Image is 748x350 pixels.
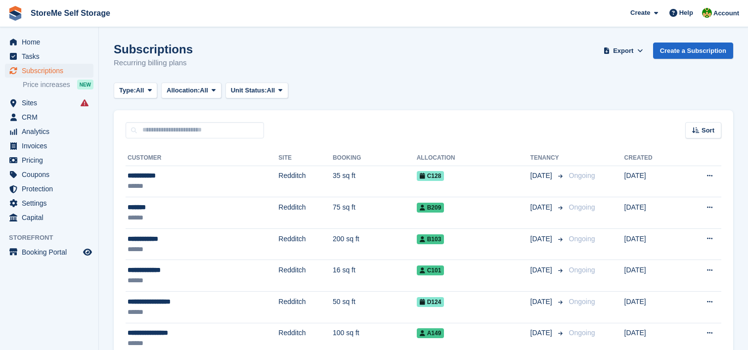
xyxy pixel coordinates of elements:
[569,329,595,337] span: Ongoing
[530,234,554,244] span: [DATE]
[136,86,144,95] span: All
[81,99,88,107] i: Smart entry sync failures have occurred
[569,203,595,211] span: Ongoing
[22,245,81,259] span: Booking Portal
[333,260,417,292] td: 16 sq ft
[653,43,733,59] a: Create a Subscription
[278,228,333,260] td: Redditch
[5,64,93,78] a: menu
[602,43,645,59] button: Export
[569,172,595,179] span: Ongoing
[569,235,595,243] span: Ongoing
[417,203,444,213] span: B209
[27,5,114,21] a: StoreMe Self Storage
[713,8,739,18] span: Account
[114,83,157,99] button: Type: All
[22,64,81,78] span: Subscriptions
[5,96,93,110] a: menu
[624,292,680,323] td: [DATE]
[82,246,93,258] a: Preview store
[161,83,221,99] button: Allocation: All
[417,234,444,244] span: B103
[5,125,93,138] a: menu
[119,86,136,95] span: Type:
[630,8,650,18] span: Create
[624,166,680,197] td: [DATE]
[114,43,193,56] h1: Subscriptions
[333,228,417,260] td: 200 sq ft
[417,297,444,307] span: D124
[9,233,98,243] span: Storefront
[278,292,333,323] td: Redditch
[225,83,288,99] button: Unit Status: All
[22,196,81,210] span: Settings
[5,168,93,181] a: menu
[22,153,81,167] span: Pricing
[702,126,714,135] span: Sort
[624,197,680,229] td: [DATE]
[231,86,267,95] span: Unit Status:
[22,125,81,138] span: Analytics
[278,150,333,166] th: Site
[200,86,208,95] span: All
[22,96,81,110] span: Sites
[333,197,417,229] td: 75 sq ft
[417,265,444,275] span: C101
[333,166,417,197] td: 35 sq ft
[530,150,565,166] th: Tenancy
[5,139,93,153] a: menu
[23,79,93,90] a: Price increases NEW
[5,153,93,167] a: menu
[22,211,81,224] span: Capital
[5,211,93,224] a: menu
[5,35,93,49] a: menu
[22,139,81,153] span: Invoices
[267,86,275,95] span: All
[22,110,81,124] span: CRM
[278,197,333,229] td: Redditch
[624,228,680,260] td: [DATE]
[77,80,93,89] div: NEW
[624,260,680,292] td: [DATE]
[530,297,554,307] span: [DATE]
[5,245,93,259] a: menu
[167,86,200,95] span: Allocation:
[5,196,93,210] a: menu
[530,328,554,338] span: [DATE]
[126,150,278,166] th: Customer
[679,8,693,18] span: Help
[530,265,554,275] span: [DATE]
[417,150,530,166] th: Allocation
[22,49,81,63] span: Tasks
[8,6,23,21] img: stora-icon-8386f47178a22dfd0bd8f6a31ec36ba5ce8667c1dd55bd0f319d3a0aa187defe.svg
[569,298,595,306] span: Ongoing
[417,171,444,181] span: C128
[23,80,70,89] span: Price increases
[417,328,444,338] span: A149
[22,182,81,196] span: Protection
[278,166,333,197] td: Redditch
[278,260,333,292] td: Redditch
[22,35,81,49] span: Home
[702,8,712,18] img: StorMe
[333,150,417,166] th: Booking
[530,202,554,213] span: [DATE]
[5,110,93,124] a: menu
[530,171,554,181] span: [DATE]
[333,292,417,323] td: 50 sq ft
[22,168,81,181] span: Coupons
[114,57,193,69] p: Recurring billing plans
[569,266,595,274] span: Ongoing
[613,46,633,56] span: Export
[5,49,93,63] a: menu
[624,150,680,166] th: Created
[5,182,93,196] a: menu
